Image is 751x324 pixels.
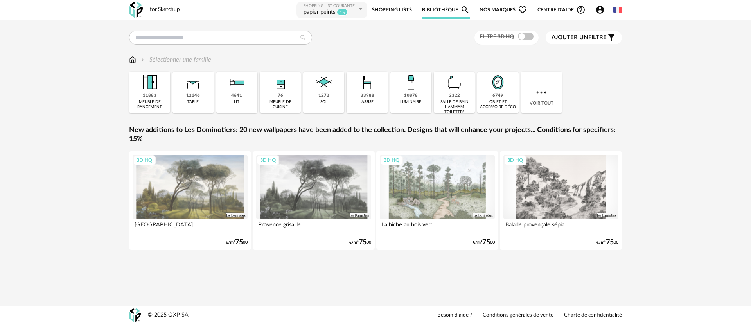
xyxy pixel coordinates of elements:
a: 3D HQ Balade provençale sépia €/m²7500 [500,151,622,250]
span: Account Circle icon [595,5,605,14]
div: 3D HQ [133,155,156,165]
div: 3D HQ [380,155,403,165]
div: luminaire [400,100,421,105]
div: 2322 [449,93,460,99]
div: 11883 [143,93,156,99]
img: Meuble%20de%20rangement.png [139,72,160,93]
img: Salle%20de%20bain.png [444,72,465,93]
div: 3D HQ [504,155,526,165]
div: [GEOGRAPHIC_DATA] [133,219,248,235]
a: Charte de confidentialité [564,312,622,319]
span: 75 [359,240,367,245]
img: Miroir.png [487,72,508,93]
div: La biche au bois vert [380,219,495,235]
div: €/m² 00 [226,240,248,245]
div: assise [361,100,374,105]
div: meuble de cuisine [262,100,298,110]
div: €/m² 00 [596,240,618,245]
div: Provence grisaille [256,219,371,235]
div: for Sketchup [150,6,180,13]
a: Besoin d'aide ? [437,312,472,319]
img: OXP [129,308,141,322]
span: Help Circle Outline icon [576,5,586,14]
div: 33988 [361,93,374,99]
span: Centre d'aideHelp Circle Outline icon [537,5,586,14]
a: Conditions générales de vente [483,312,553,319]
span: Ajouter un [552,34,588,40]
span: Account Circle icon [595,5,608,14]
a: New additions to Les Dominotiers: 20 new wallpapers have been added to the collection. Designs th... [129,126,622,144]
div: © 2025 OXP SA [148,311,189,319]
div: €/m² 00 [349,240,371,245]
a: Shopping Lists [372,1,412,19]
div: 3D HQ [257,155,279,165]
img: svg+xml;base64,PHN2ZyB3aWR0aD0iMTYiIGhlaWdodD0iMTYiIHZpZXdCb3g9IjAgMCAxNiAxNiIgZmlsbD0ibm9uZSIgeG... [140,55,146,64]
span: Nos marques [480,1,527,19]
span: Filter icon [607,33,616,42]
div: 10878 [404,93,418,99]
div: papier peints [304,9,335,16]
div: Shopping List courante [304,4,357,9]
img: svg+xml;base64,PHN2ZyB3aWR0aD0iMTYiIGhlaWdodD0iMTciIHZpZXdCb3g9IjAgMCAxNiAxNyIgZmlsbD0ibm9uZSIgeG... [129,55,136,64]
div: objet et accessoire déco [480,100,516,110]
div: 4641 [231,93,242,99]
div: 6749 [492,93,503,99]
div: €/m² 00 [473,240,495,245]
div: Voir tout [521,72,562,113]
img: Table.png [183,72,204,93]
div: meuble de rangement [131,100,168,110]
div: 1272 [318,93,329,99]
img: Luminaire.png [400,72,421,93]
sup: 15 [337,9,348,16]
span: filtre [552,34,607,42]
div: 12146 [186,93,200,99]
img: Rangement.png [270,72,291,93]
div: sol [320,100,327,105]
div: lit [234,100,239,105]
a: BibliothèqueMagnify icon [422,1,470,19]
a: 3D HQ Provence grisaille €/m²7500 [253,151,375,250]
div: table [187,100,199,105]
span: 75 [235,240,243,245]
a: 3D HQ La biche au bois vert €/m²7500 [376,151,498,250]
img: Assise.png [357,72,378,93]
a: 3D HQ [GEOGRAPHIC_DATA] €/m²7500 [129,151,251,250]
span: 75 [482,240,490,245]
span: Filtre 3D HQ [480,34,514,40]
img: fr [613,5,622,14]
div: Balade provençale sépia [503,219,618,235]
div: Sélectionner une famille [140,55,211,64]
img: OXP [129,2,143,18]
img: more.7b13dc1.svg [534,85,548,100]
button: Ajouter unfiltre Filter icon [546,31,622,44]
span: Magnify icon [460,5,470,14]
span: 75 [606,240,614,245]
img: Literie.png [226,72,247,93]
span: Heart Outline icon [518,5,527,14]
img: Sol.png [313,72,334,93]
div: salle de bain hammam toilettes [436,100,473,115]
div: 76 [278,93,283,99]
